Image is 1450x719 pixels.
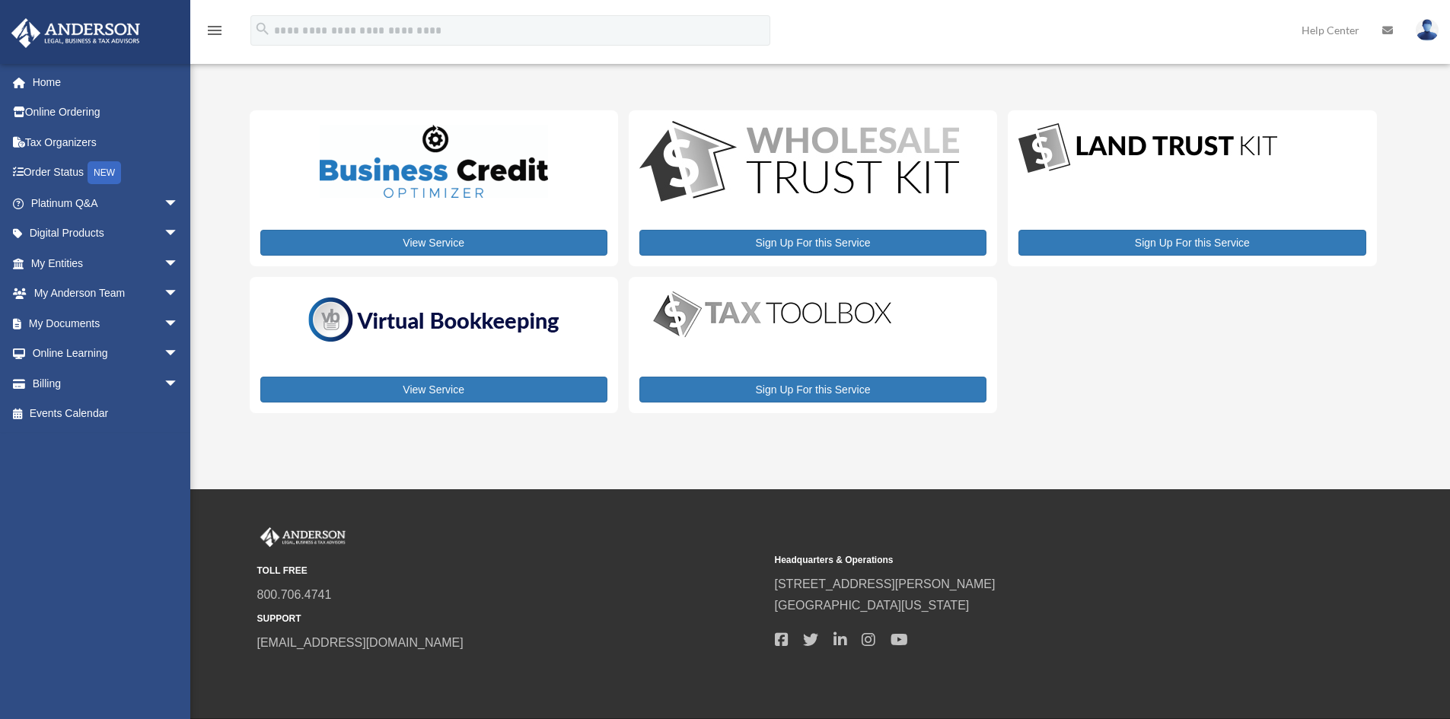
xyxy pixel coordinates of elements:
a: Sign Up For this Service [639,230,986,256]
span: arrow_drop_down [164,218,194,250]
img: LandTrust_lgo-1.jpg [1018,121,1277,177]
div: NEW [88,161,121,184]
a: Tax Organizers [11,127,202,157]
small: SUPPORT [257,611,764,627]
img: Anderson Advisors Platinum Portal [257,527,349,547]
a: My Entitiesarrow_drop_down [11,248,202,278]
a: Events Calendar [11,399,202,429]
a: menu [206,27,224,40]
span: arrow_drop_down [164,248,194,279]
img: taxtoolbox_new-1.webp [639,288,906,341]
span: arrow_drop_down [164,308,194,339]
a: My Anderson Teamarrow_drop_down [11,278,202,309]
span: arrow_drop_down [164,339,194,370]
small: Headquarters & Operations [775,552,1282,568]
a: [GEOGRAPHIC_DATA][US_STATE] [775,599,970,612]
a: Order StatusNEW [11,157,202,189]
img: Anderson Advisors Platinum Portal [7,18,145,48]
span: arrow_drop_down [164,188,194,219]
span: arrow_drop_down [164,368,194,399]
a: View Service [260,377,607,402]
a: Platinum Q&Aarrow_drop_down [11,188,202,218]
a: Digital Productsarrow_drop_down [11,218,194,249]
a: [STREET_ADDRESS][PERSON_NAME] [775,577,996,590]
i: search [254,21,271,37]
small: TOLL FREE [257,563,764,579]
a: Home [11,67,202,97]
a: Billingarrow_drop_down [11,368,202,399]
span: arrow_drop_down [164,278,194,310]
img: WS-Trust-Kit-lgo-1.jpg [639,121,959,205]
a: 800.706.4741 [257,588,332,601]
i: menu [206,21,224,40]
a: [EMAIL_ADDRESS][DOMAIN_NAME] [257,636,464,649]
a: Sign Up For this Service [1018,230,1366,256]
a: Online Ordering [11,97,202,128]
a: View Service [260,230,607,256]
img: User Pic [1416,19,1439,41]
a: Online Learningarrow_drop_down [11,339,202,369]
a: My Documentsarrow_drop_down [11,308,202,339]
a: Sign Up For this Service [639,377,986,402]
